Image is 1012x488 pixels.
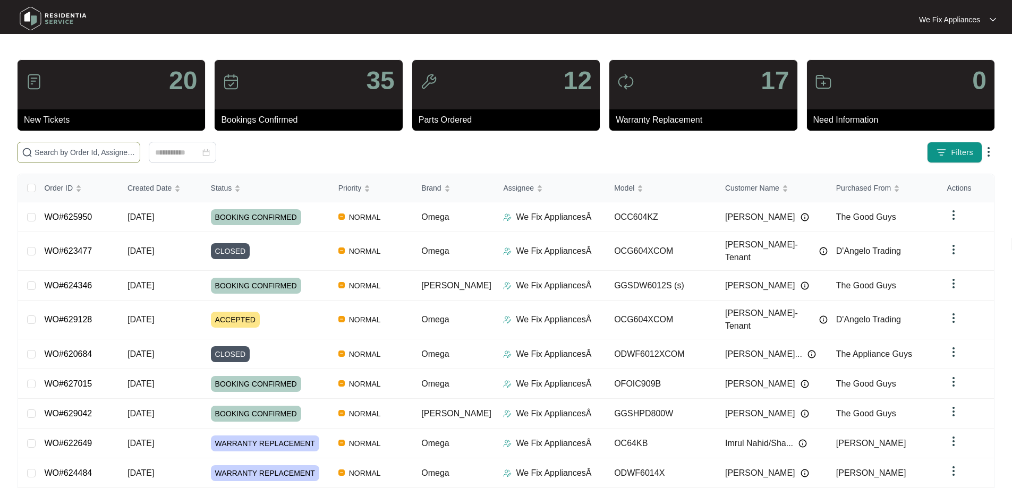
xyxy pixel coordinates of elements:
[606,339,717,369] td: ODWF6012XCOM
[947,277,960,290] img: dropdown arrow
[503,469,512,477] img: Assigner Icon
[982,145,995,158] img: dropdown arrow
[202,174,330,202] th: Status
[127,468,154,477] span: [DATE]
[338,469,345,476] img: Vercel Logo
[169,68,197,93] p: 20
[516,313,591,326] p: We Fix AppliancesÂ
[366,68,394,93] p: 35
[516,378,591,390] p: We Fix AppliancesÂ
[22,147,32,158] img: search-icon
[345,279,385,292] span: NORMAL
[127,182,172,194] span: Created Date
[761,68,789,93] p: 17
[947,465,960,477] img: dropdown arrow
[338,282,345,288] img: Vercel Logo
[836,468,906,477] span: [PERSON_NAME]
[44,379,92,388] a: WO#627015
[338,410,345,416] img: Vercel Logo
[221,114,402,126] p: Bookings Confirmed
[516,348,591,361] p: We Fix AppliancesÂ
[16,3,90,35] img: residentia service logo
[606,301,717,339] td: OCG604XCOM
[717,174,828,202] th: Customer Name
[44,468,92,477] a: WO#624484
[606,369,717,399] td: OFOIC909B
[951,147,973,158] span: Filters
[725,348,802,361] span: [PERSON_NAME]...
[338,182,362,194] span: Priority
[36,174,119,202] th: Order ID
[345,211,385,224] span: NORMAL
[421,409,491,418] span: [PERSON_NAME]
[606,429,717,458] td: OC64KB
[606,271,717,301] td: GGSDW6012S (s)
[813,114,994,126] p: Need Information
[503,213,512,221] img: Assigner Icon
[421,246,449,255] span: Omega
[606,202,717,232] td: OCC604KZ
[936,147,947,158] img: filter icon
[725,467,795,480] span: [PERSON_NAME]
[516,467,591,480] p: We Fix AppliancesÂ
[836,409,896,418] span: The Good Guys
[947,435,960,448] img: dropdown arrow
[516,279,591,292] p: We Fix AppliancesÂ
[606,458,717,488] td: ODWF6014X
[345,467,385,480] span: NORMAL
[35,147,135,158] input: Search by Order Id, Assignee Name, Customer Name, Brand and Model
[345,407,385,420] span: NORMAL
[211,406,301,422] span: BOOKING CONFIRMED
[836,281,896,290] span: The Good Guys
[338,316,345,322] img: Vercel Logo
[223,73,240,90] img: icon
[503,409,512,418] img: Assigner Icon
[801,469,809,477] img: Info icon
[211,435,319,451] span: WARRANTY REPLACEMENT
[44,281,92,290] a: WO#624346
[25,73,42,90] img: icon
[801,281,809,290] img: Info icon
[503,380,512,388] img: Assigner Icon
[421,349,449,358] span: Omega
[127,409,154,418] span: [DATE]
[421,212,449,221] span: Omega
[211,312,260,328] span: ACCEPTED
[939,174,994,202] th: Actions
[211,346,250,362] span: CLOSED
[345,348,385,361] span: NORMAL
[413,174,495,202] th: Brand
[815,73,832,90] img: icon
[836,212,896,221] span: The Good Guys
[211,243,250,259] span: CLOSED
[119,174,202,202] th: Created Date
[338,213,345,220] img: Vercel Logo
[503,350,512,358] img: Assigner Icon
[725,279,795,292] span: [PERSON_NAME]
[211,182,232,194] span: Status
[516,437,591,450] p: We Fix AppliancesÂ
[614,182,634,194] span: Model
[606,174,717,202] th: Model
[420,73,437,90] img: icon
[44,315,92,324] a: WO#629128
[606,232,717,271] td: OCG604XCOM
[127,212,154,221] span: [DATE]
[338,247,345,254] img: Vercel Logo
[421,315,449,324] span: Omega
[419,114,600,126] p: Parts Ordered
[345,313,385,326] span: NORMAL
[503,247,512,255] img: Assigner Icon
[127,379,154,388] span: [DATE]
[44,246,92,255] a: WO#623477
[616,114,797,126] p: Warranty Replacement
[725,437,793,450] span: Imrul Nahid/Sha...
[564,68,592,93] p: 12
[927,142,982,163] button: filter iconFilters
[495,174,606,202] th: Assignee
[127,439,154,448] span: [DATE]
[211,209,301,225] span: BOOKING CONFIRMED
[24,114,205,126] p: New Tickets
[606,399,717,429] td: GGSHPD800W
[828,174,939,202] th: Purchased From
